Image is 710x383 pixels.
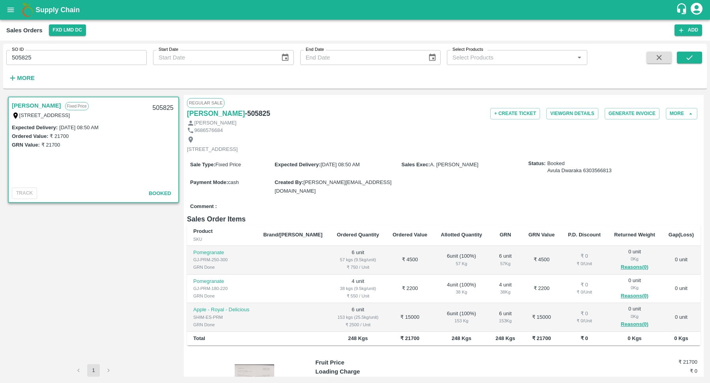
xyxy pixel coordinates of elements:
[12,100,61,111] a: [PERSON_NAME]
[386,303,434,332] td: ₹ 15000
[35,4,676,15] a: Supply Chain
[386,246,434,275] td: ₹ 4500
[574,52,585,63] button: Open
[65,102,89,110] p: Fixed Price
[336,285,379,292] div: 38 kgs (9.5kg/unit)
[336,256,379,263] div: 57 kgs (9.5kg/unit)
[528,160,546,167] label: Status:
[676,3,689,17] div: customer-support
[194,119,237,127] p: [PERSON_NAME]
[614,320,656,329] button: Reasons(0)
[425,50,440,65] button: Choose date
[386,275,434,303] td: ₹ 2200
[634,358,697,366] h6: ₹ 21700
[614,313,656,320] div: 0 Kg
[440,260,482,267] div: 57 Kg
[522,275,561,303] td: ₹ 2200
[149,190,171,196] span: Booked
[59,125,98,130] label: [DATE] 08:50 AM
[336,321,379,328] div: ₹ 2500 / Unit
[568,310,601,318] div: ₹ 0
[193,306,250,314] p: Apple - Royal - Delicious
[522,303,561,332] td: ₹ 15000
[440,288,482,296] div: 38 Kg
[193,321,250,328] div: GRN Done
[614,232,655,238] b: Returned Weight
[193,249,250,257] p: Pomegranate
[662,303,701,332] td: 0 unit
[71,364,116,377] nav: pagination navigation
[529,232,555,238] b: GRN Value
[12,46,24,53] label: SO ID
[614,248,656,272] div: 0 unit
[215,162,241,167] span: Fixed Price
[614,263,656,272] button: Reasons(0)
[187,98,224,108] span: Regular Sale
[306,46,324,53] label: End Date
[2,1,20,19] button: open drawer
[187,214,701,225] h6: Sales Order Items
[568,260,601,267] div: ₹ 0 / Unit
[495,260,515,267] div: 57 Kg
[522,246,561,275] td: ₹ 4500
[19,112,70,118] label: [STREET_ADDRESS]
[300,50,422,65] input: End Date
[148,99,178,117] div: 505825
[49,24,86,36] button: Select DC
[547,167,611,175] div: Avula Dwaraka 6303566813
[568,232,601,238] b: P.D. Discount
[275,179,303,185] label: Created By :
[500,232,511,238] b: GRN
[35,6,80,14] b: Supply Chain
[662,246,701,275] td: 0 unit
[662,275,701,303] td: 0 unit
[392,232,427,238] b: Ordered Value
[614,277,656,301] div: 0 unit
[263,232,322,238] b: Brand/[PERSON_NAME]
[6,71,37,85] button: More
[330,246,386,275] td: 6 unit
[12,133,48,139] label: Ordered Value:
[6,25,43,35] div: Sales Orders
[614,305,656,329] div: 0 unit
[666,108,697,119] button: More
[495,335,515,341] b: 248 Kgs
[153,50,275,65] input: Start Date
[17,75,35,81] strong: More
[568,288,601,296] div: ₹ 0 / Unit
[336,314,379,321] div: 153 kgs (25.5kg/unit)
[581,335,588,341] b: ₹ 0
[495,288,515,296] div: 38 Kg
[187,146,238,153] p: [STREET_ADDRESS]
[6,50,147,65] input: Enter SO ID
[275,162,320,167] label: Expected Delivery :
[316,367,411,376] p: Loading Charge
[193,314,250,321] div: SHIM-ES-PRM
[193,236,250,243] div: SKU
[440,281,482,296] div: 4 unit ( 100 %)
[689,2,704,18] div: account of current user
[400,335,419,341] b: ₹ 21700
[41,142,60,148] label: ₹ 21700
[452,46,483,53] label: Select Products
[449,52,572,63] input: Select Products
[316,358,411,367] p: Fruit Price
[330,303,386,332] td: 6 unit
[193,335,205,341] b: Total
[441,232,482,238] b: Allotted Quantity
[614,292,656,301] button: Reasons(0)
[190,162,215,167] label: Sale Type :
[495,253,515,267] div: 6 unit
[194,127,223,134] p: 9686576684
[50,133,69,139] label: ₹ 21700
[187,108,245,119] a: [PERSON_NAME]
[669,232,694,238] b: Gap(Loss)
[87,364,100,377] button: page 1
[532,335,551,341] b: ₹ 21700
[193,278,250,285] p: Pomegranate
[614,255,656,262] div: 0 Kg
[495,281,515,296] div: 4 unit
[495,317,515,324] div: 153 Kg
[674,24,702,36] button: Add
